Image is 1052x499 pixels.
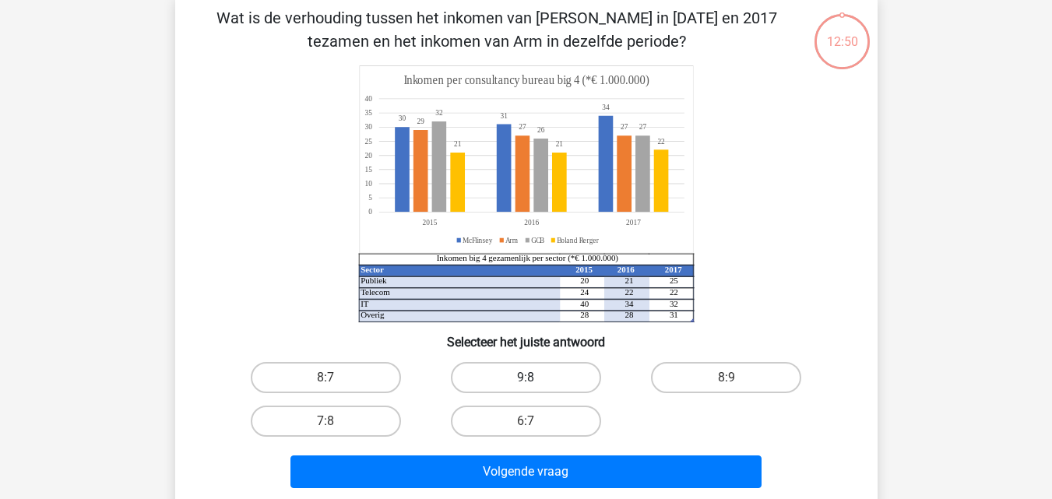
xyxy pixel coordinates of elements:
tspan: 26 [537,125,544,135]
tspan: 201520162017 [422,218,640,227]
tspan: Inkomen per consultancy bureau big 4 (*€ 1.000.000) [403,73,649,88]
tspan: 0 [368,207,372,216]
tspan: 32 [435,108,443,118]
tspan: 2016 [617,265,634,274]
tspan: IT [361,299,369,308]
tspan: 28 [580,310,589,319]
label: 8:9 [651,362,801,393]
tspan: 31 [669,310,677,319]
label: 7:8 [251,406,401,437]
tspan: Inkomen big 4 gezamenlijk per sector (*€ 1.000.000) [436,253,618,263]
tspan: 29 [417,117,424,126]
tspan: Boland Rerger [557,235,600,244]
tspan: 5 [368,193,372,202]
tspan: 2121 [453,139,562,149]
button: Volgende vraag [290,455,762,488]
h6: Selecteer het juiste antwoord [200,322,853,350]
div: 12:50 [813,12,871,51]
label: 6:7 [451,406,601,437]
tspan: 22 [669,287,677,297]
tspan: 25 [669,276,677,285]
tspan: 21 [625,276,633,285]
tspan: McFlinsey [463,235,493,244]
tspan: GCB [531,235,545,244]
tspan: 22 [657,136,664,146]
tspan: 40 [364,94,372,104]
tspan: 20 [364,150,372,160]
tspan: 2727 [519,122,628,132]
tspan: 10 [364,179,372,188]
tspan: 35 [364,108,372,118]
tspan: 40 [580,299,589,308]
tspan: 30 [364,122,372,132]
tspan: 34 [625,299,633,308]
tspan: 15 [364,165,372,174]
tspan: 34 [602,103,610,112]
tspan: 20 [580,276,589,285]
tspan: 24 [580,287,589,297]
tspan: 31 [500,111,508,121]
p: Wat is de verhouding tussen het inkomen van [PERSON_NAME] in [DATE] en 2017 tezamen en het inkome... [200,6,794,53]
tspan: 2017 [664,265,681,274]
tspan: 30 [398,114,406,123]
tspan: 25 [364,136,372,146]
tspan: 22 [625,287,633,297]
tspan: 27 [639,122,646,132]
label: 8:7 [251,362,401,393]
tspan: 28 [625,310,633,319]
tspan: Telecom [361,287,390,297]
tspan: Overig [361,310,385,319]
tspan: 2015 [575,265,593,274]
tspan: Arm [505,235,518,244]
tspan: 32 [669,299,677,308]
label: 9:8 [451,362,601,393]
tspan: Publiek [361,276,387,285]
tspan: Sector [361,265,384,274]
